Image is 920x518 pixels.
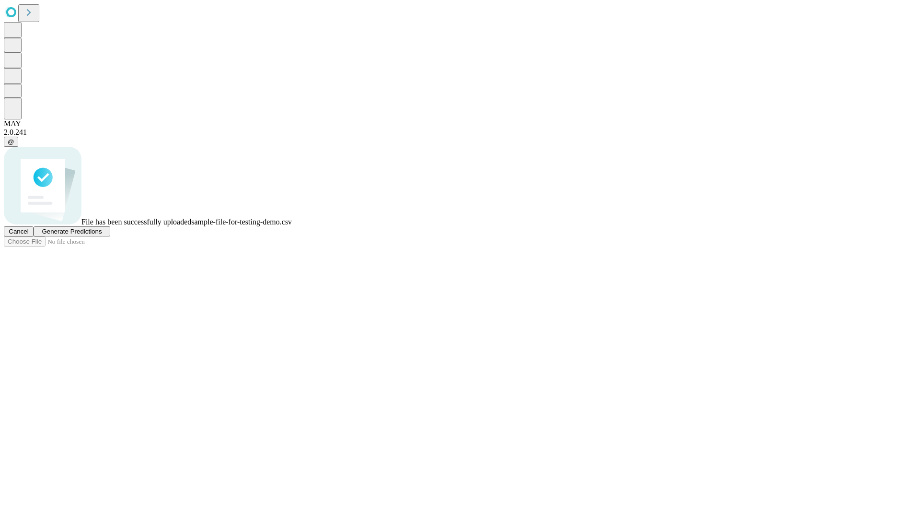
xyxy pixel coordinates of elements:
span: sample-file-for-testing-demo.csv [191,218,292,226]
span: Generate Predictions [42,228,102,235]
span: @ [8,138,14,145]
button: @ [4,137,18,147]
span: Cancel [9,228,29,235]
button: Cancel [4,226,34,236]
button: Generate Predictions [34,226,110,236]
div: 2.0.241 [4,128,916,137]
span: File has been successfully uploaded [81,218,191,226]
div: MAY [4,119,916,128]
